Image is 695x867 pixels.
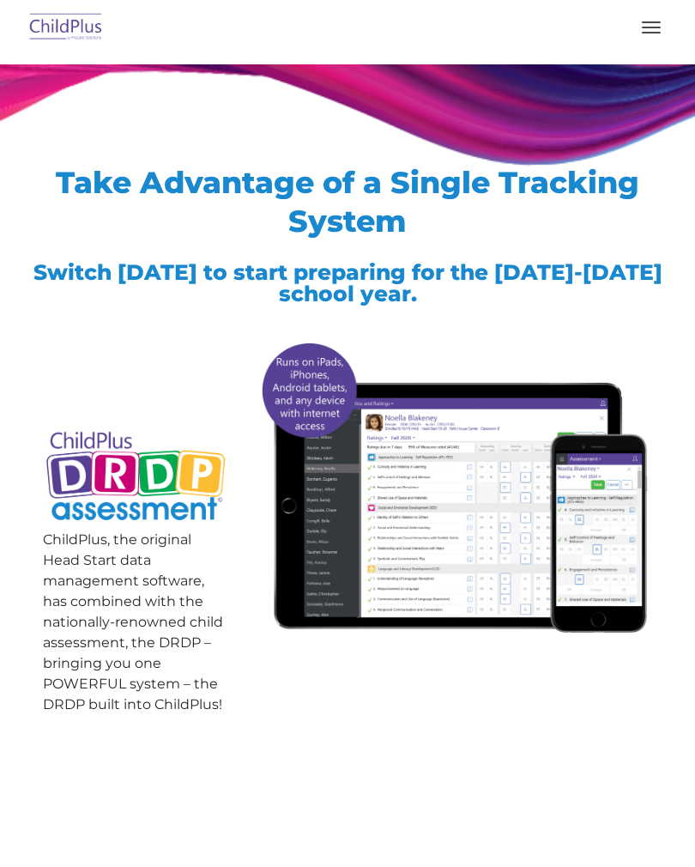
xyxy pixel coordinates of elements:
span: ChildPlus, the original Head Start data management software, has combined with the nationally-ren... [43,531,223,712]
span: Switch [DATE] to start preparing for the [DATE]-[DATE] school year. [33,259,662,306]
span: Take Advantage of a Single Tracking System [56,164,639,239]
img: Copyright - DRDP Logo [43,421,229,534]
img: ChildPlus by Procare Solutions [26,8,106,48]
img: All-devices [255,335,652,640]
